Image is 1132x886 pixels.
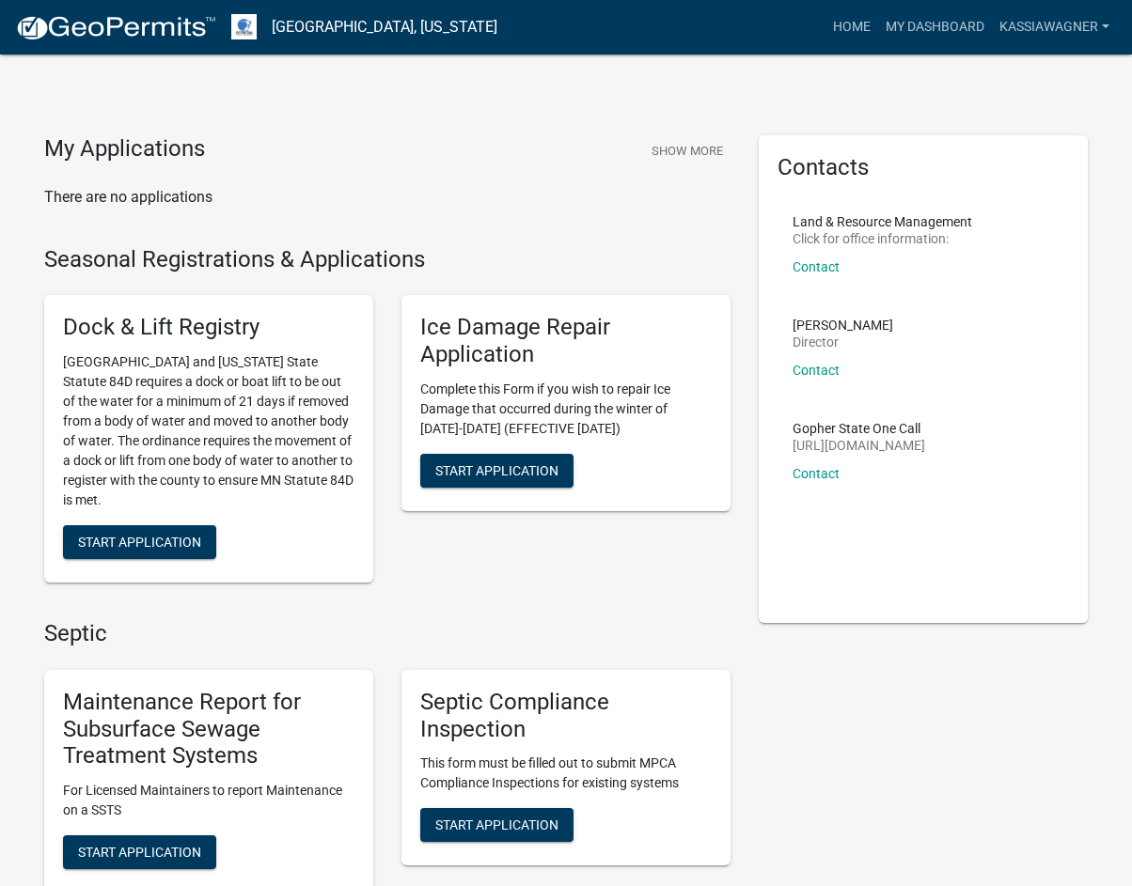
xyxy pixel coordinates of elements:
[63,352,354,510] p: [GEOGRAPHIC_DATA] and [US_STATE] State Statute 84D requires a dock or boat lift to be out of the ...
[992,9,1117,45] a: kassiawagner
[793,232,972,245] p: Click for office information:
[44,246,731,273] h4: Seasonal Registrations & Applications
[793,422,925,435] p: Gopher State One Call
[420,754,712,793] p: This form must be filled out to submit MPCA Compliance Inspections for existing systems
[793,215,972,228] p: Land & Resource Management
[420,808,574,842] button: Start Application
[793,466,840,481] a: Contact
[78,535,201,550] span: Start Application
[793,319,893,332] p: [PERSON_NAME]
[272,11,497,43] a: [GEOGRAPHIC_DATA], [US_STATE]
[63,525,216,559] button: Start Application
[793,259,840,274] a: Contact
[793,335,893,349] p: Director
[420,454,574,488] button: Start Application
[420,380,712,439] p: Complete this Form if you wish to repair Ice Damage that occurred during the winter of [DATE]-[DA...
[878,9,992,45] a: My Dashboard
[78,845,201,860] span: Start Application
[778,154,1069,181] h5: Contacts
[420,314,712,368] h5: Ice Damage Repair Application
[420,689,712,743] h5: Septic Compliance Inspection
[825,9,878,45] a: Home
[44,620,731,647] h4: Septic
[63,314,354,341] h5: Dock & Lift Registry
[63,835,216,869] button: Start Application
[435,462,558,477] span: Start Application
[435,817,558,832] span: Start Application
[63,781,354,820] p: For Licensed Maintainers to report Maintenance on a SSTS
[44,135,205,163] h4: My Applications
[644,135,731,166] button: Show More
[793,439,925,452] p: [URL][DOMAIN_NAME]
[63,689,354,769] h5: Maintenance Report for Subsurface Sewage Treatment Systems
[793,363,840,378] a: Contact
[44,186,731,209] p: There are no applications
[231,14,257,39] img: Otter Tail County, Minnesota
